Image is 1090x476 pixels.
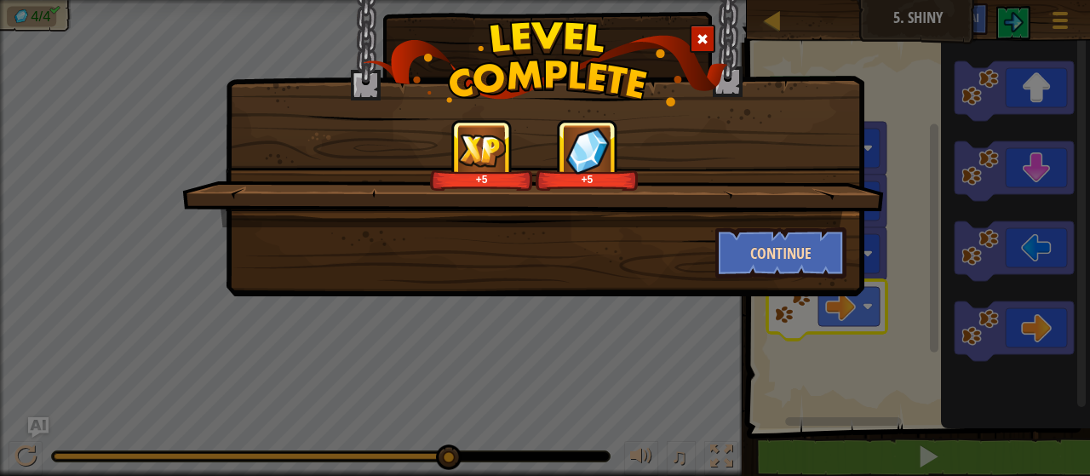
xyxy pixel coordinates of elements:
div: +5 [433,173,530,186]
div: +5 [539,173,635,186]
button: Continue [715,227,847,278]
img: level_complete.png [363,20,728,106]
img: reward_icon_xp.png [458,134,506,167]
img: reward_icon_gems.png [565,127,610,174]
